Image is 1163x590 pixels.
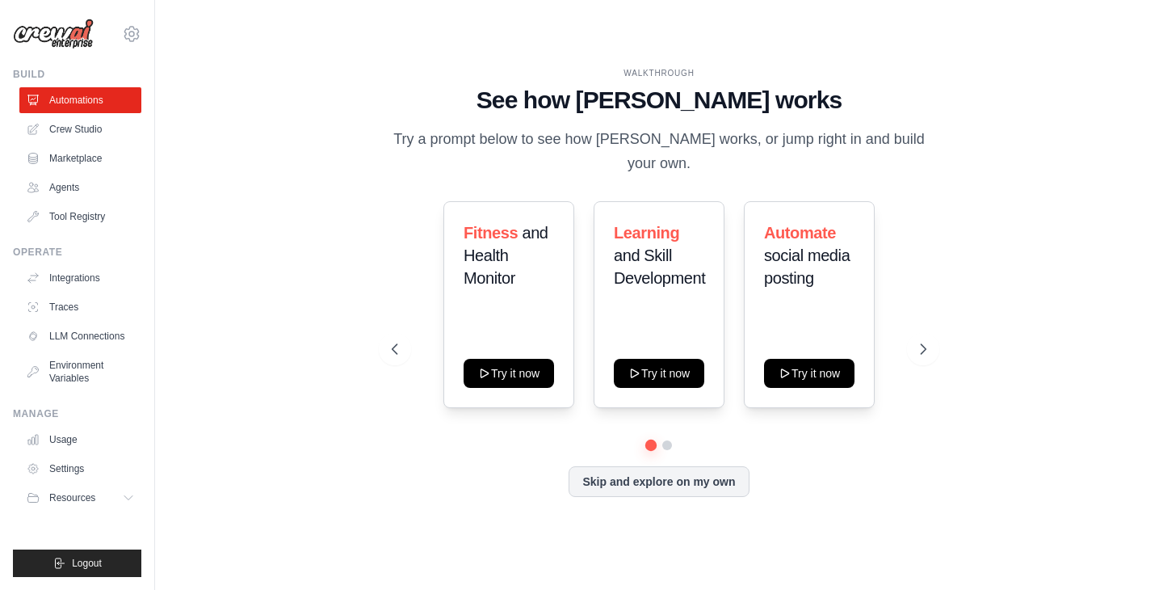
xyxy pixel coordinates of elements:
a: Environment Variables [19,352,141,391]
a: Automations [19,87,141,113]
a: Integrations [19,265,141,291]
button: Logout [13,550,141,577]
span: social media posting [764,247,850,287]
span: and Health Monitor [464,224,548,287]
button: Skip and explore on my own [569,466,749,497]
a: Usage [19,427,141,453]
a: Settings [19,456,141,482]
button: Resources [19,485,141,511]
span: Resources [49,491,95,504]
div: WALKTHROUGH [392,67,926,79]
a: Agents [19,175,141,200]
div: Build [13,68,141,81]
a: Marketplace [19,145,141,171]
img: Logo [13,19,94,49]
button: Try it now [464,359,554,388]
a: Crew Studio [19,116,141,142]
div: Manage [13,407,141,420]
button: Try it now [764,359,854,388]
span: Fitness [464,224,518,242]
button: Try it now [614,359,704,388]
span: Automate [764,224,836,242]
a: Traces [19,294,141,320]
div: Operate [13,246,141,259]
a: Tool Registry [19,204,141,230]
a: LLM Connections [19,323,141,349]
span: Learning [614,224,679,242]
span: and Skill Development [614,247,705,287]
p: Try a prompt below to see how [PERSON_NAME] works, or jump right in and build your own. [392,128,926,175]
h1: See how [PERSON_NAME] works [392,86,926,115]
span: Logout [72,557,102,570]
